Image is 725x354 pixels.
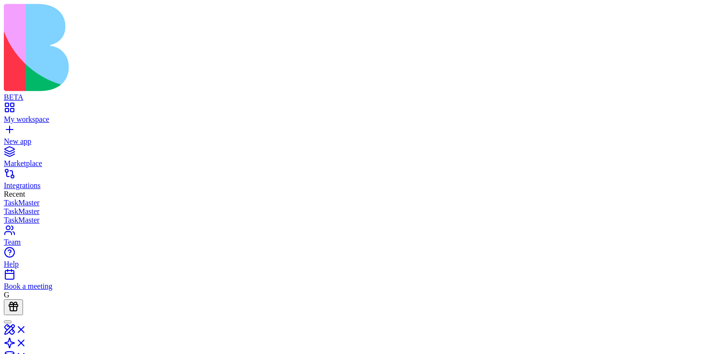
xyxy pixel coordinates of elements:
img: logo [4,4,389,91]
a: Marketplace [4,151,721,168]
a: Team [4,229,721,247]
a: Integrations [4,173,721,190]
span: Recent [4,190,25,198]
a: My workspace [4,106,721,124]
a: New app [4,129,721,146]
div: Book a meeting [4,282,721,291]
div: Marketplace [4,159,721,168]
div: Help [4,260,721,269]
a: TaskMaster [4,216,721,224]
a: Help [4,251,721,269]
a: Book a meeting [4,273,721,291]
div: BETA [4,93,721,102]
a: TaskMaster [4,207,721,216]
a: BETA [4,84,721,102]
span: G [4,291,10,299]
div: Integrations [4,181,721,190]
div: Team [4,238,721,247]
a: TaskMaster [4,199,721,207]
div: New app [4,137,721,146]
div: My workspace [4,115,721,124]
